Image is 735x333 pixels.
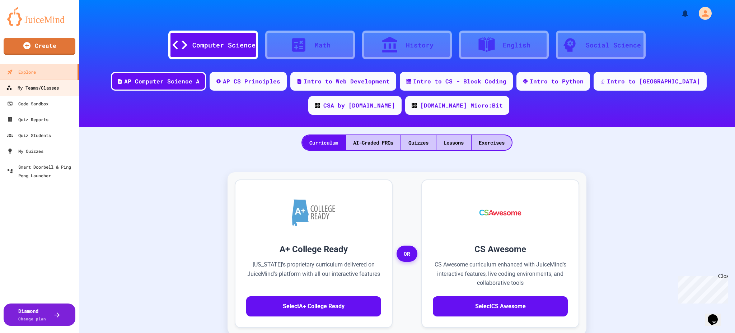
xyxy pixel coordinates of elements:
img: logo-orange.svg [7,7,72,26]
div: Quizzes [401,135,436,150]
div: My Teams/Classes [6,83,59,92]
img: CODE_logo_RGB.png [315,103,320,108]
button: SelectA+ College Ready [246,296,381,316]
h3: CS Awesome [433,243,568,256]
div: Social Science [586,40,641,50]
div: AI-Graded FRQs [346,135,401,150]
div: Lessons [436,135,471,150]
p: [US_STATE]'s proprietary curriculum delivered on JuiceMind's platform with all our interactive fe... [246,260,381,288]
div: English [503,40,530,50]
img: CS Awesome [472,191,529,234]
div: Exercises [472,135,512,150]
div: AP Computer Science A [124,77,200,86]
div: Smart Doorbell & Ping Pong Launcher [7,163,76,180]
a: Create [4,38,75,55]
h3: A+ College Ready [246,243,381,256]
span: OR [397,246,417,262]
div: Intro to [GEOGRAPHIC_DATA] [607,77,700,86]
div: Quiz Reports [7,115,48,124]
p: CS Awesome curriculum enhanced with JuiceMind's interactive features, live coding environments, a... [433,260,568,288]
iframe: chat widget [675,273,728,304]
div: Chat with us now!Close [3,3,50,46]
div: Math [315,40,331,50]
div: Quiz Students [7,131,51,140]
div: History [406,40,434,50]
div: Diamond [18,307,46,322]
div: Intro to Web Development [304,77,390,86]
iframe: chat widget [705,304,728,326]
span: Change plan [18,316,46,321]
div: Intro to CS - Block Coding [413,77,506,86]
div: Curriculum [302,135,345,150]
button: DiamondChange plan [4,304,75,326]
div: Computer Science [192,40,256,50]
div: My Account [691,5,713,22]
div: [DOMAIN_NAME] Micro:Bit [420,101,503,110]
div: Explore [7,68,36,76]
button: SelectCS Awesome [433,296,568,316]
div: Intro to Python [530,77,584,86]
div: My Notifications [668,7,691,19]
div: Code Sandbox [7,99,48,108]
img: CODE_logo_RGB.png [412,103,417,108]
div: AP CS Principles [223,77,280,86]
img: A+ College Ready [292,199,335,226]
div: CSA by [DOMAIN_NAME] [323,101,395,110]
div: My Quizzes [7,147,43,155]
